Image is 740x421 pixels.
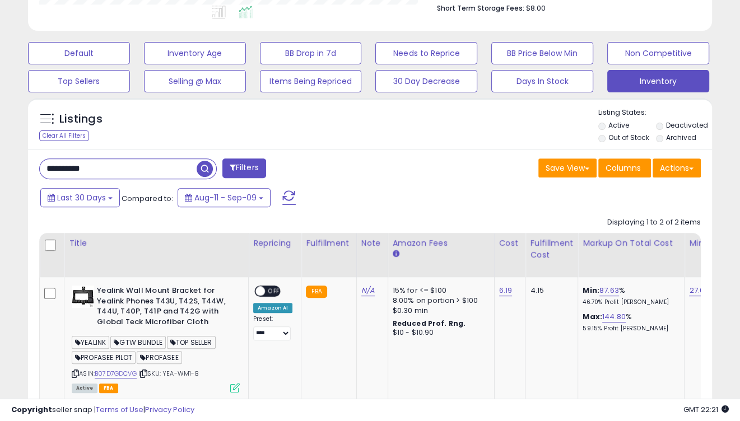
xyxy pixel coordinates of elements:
[253,315,292,340] div: Preset:
[39,130,89,141] div: Clear All Filters
[306,237,351,249] div: Fulfillment
[40,188,120,207] button: Last 30 Days
[265,287,283,296] span: OFF
[491,70,593,92] button: Days In Stock
[607,42,709,64] button: Non Competitive
[525,3,545,13] span: $8.00
[11,404,52,415] strong: Copyright
[11,405,194,415] div: seller snap | |
[583,312,676,333] div: %
[583,325,676,333] p: 59.15% Profit [PERSON_NAME]
[666,120,708,130] label: Deactivated
[260,70,362,92] button: Items Being Repriced
[97,286,233,330] b: Yealink Wall Mount Bracket for Yealink Phones T43U, T42S, T44W, T44U, T40P, T41P and T42G with Gl...
[138,369,198,378] span: | SKU: YEA-WM1-B
[499,237,521,249] div: Cost
[144,42,246,64] button: Inventory Age
[598,107,712,118] p: Listing States:
[491,42,593,64] button: BB Price Below Min
[393,328,486,338] div: $10 - $10.90
[96,404,143,415] a: Terms of Use
[436,3,524,13] b: Short Term Storage Fees:
[606,162,641,174] span: Columns
[72,336,109,349] span: YEALINK
[583,298,676,306] p: 46.70% Profit [PERSON_NAME]
[361,285,375,296] a: N/A
[253,303,292,313] div: Amazon AI
[393,306,486,316] div: $0.30 min
[375,70,477,92] button: 30 Day Decrease
[607,217,701,228] div: Displaying 1 to 2 of 2 items
[145,404,194,415] a: Privacy Policy
[583,285,599,296] b: Min:
[110,336,166,349] span: GTW BUNDLE
[608,133,649,142] label: Out of Stock
[583,286,676,306] div: %
[499,285,513,296] a: 6.19
[222,158,266,178] button: Filters
[122,193,173,204] span: Compared to:
[99,383,118,393] span: FBA
[59,111,103,127] h5: Listings
[599,285,619,296] a: 87.63
[530,237,573,261] div: Fulfillment Cost
[608,120,629,130] label: Active
[393,249,399,259] small: Amazon Fees.
[144,70,246,92] button: Selling @ Max
[598,158,651,177] button: Columns
[583,237,680,249] div: Markup on Total Cost
[578,233,685,277] th: The percentage added to the cost of goods (COGS) that forms the calculator for Min & Max prices.
[393,286,486,296] div: 15% for <= $100
[393,319,466,328] b: Reduced Prof. Rng.
[653,158,701,177] button: Actions
[530,286,569,296] div: 4.15
[95,369,137,378] a: B07D7GDCVG
[583,311,602,322] b: Max:
[28,42,130,64] button: Default
[607,70,709,92] button: Inventory
[72,286,94,308] img: 41ftomxTNTL._SL40_.jpg
[69,237,244,249] div: Title
[178,188,271,207] button: Aug-11 - Sep-09
[306,286,327,298] small: FBA
[253,237,296,249] div: Repricing
[689,285,709,296] a: 27.00
[393,296,486,306] div: 8.00% on portion > $100
[683,404,729,415] span: 2025-10-10 22:21 GMT
[361,237,383,249] div: Note
[393,237,490,249] div: Amazon Fees
[72,351,136,364] span: PROFASEE PILOT
[137,351,181,364] span: PROFASEE
[666,133,696,142] label: Archived
[538,158,597,177] button: Save View
[260,42,362,64] button: BB Drop in 7d
[375,42,477,64] button: Needs to Reprice
[167,336,216,349] span: TOP SELLER
[194,192,257,203] span: Aug-11 - Sep-09
[602,311,626,322] a: 144.80
[72,383,97,393] span: All listings currently available for purchase on Amazon
[57,192,106,203] span: Last 30 Days
[28,70,130,92] button: Top Sellers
